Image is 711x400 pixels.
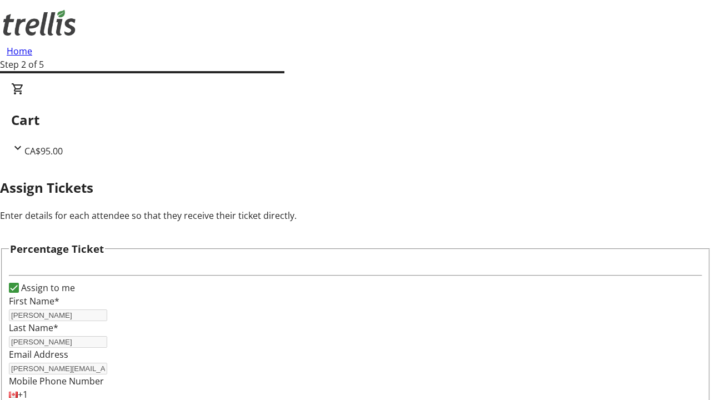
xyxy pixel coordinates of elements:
[10,241,104,257] h3: Percentage Ticket
[9,375,104,387] label: Mobile Phone Number
[9,295,59,307] label: First Name*
[9,348,68,361] label: Email Address
[11,110,700,130] h2: Cart
[11,82,700,158] div: CartCA$95.00
[24,145,63,157] span: CA$95.00
[9,322,58,334] label: Last Name*
[19,281,75,294] label: Assign to me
